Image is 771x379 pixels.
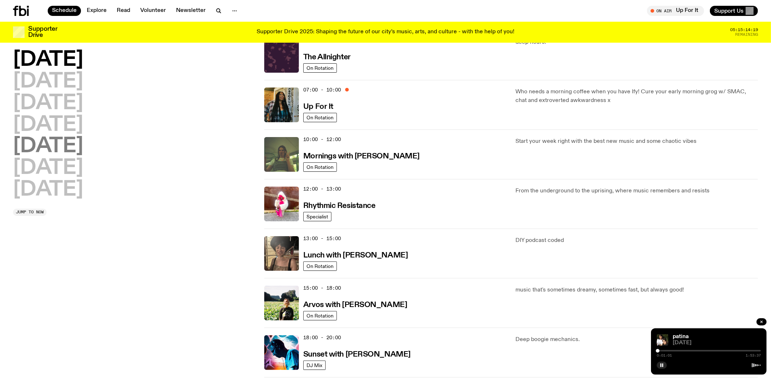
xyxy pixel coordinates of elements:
[673,340,761,346] span: [DATE]
[303,86,341,93] span: 07:00 - 10:00
[48,6,81,16] a: Schedule
[303,349,411,358] a: Sunset with [PERSON_NAME]
[264,335,299,370] img: Simon Caldwell stands side on, looking downwards. He has headphones on. Behind him is a brightly ...
[515,286,758,294] p: music that's sometimes dreamy, sometimes fast, but always good!
[303,300,407,309] a: Arvos with [PERSON_NAME]
[307,214,328,219] span: Specialist
[730,28,758,32] span: 05:15:14:19
[82,6,111,16] a: Explore
[13,180,83,200] button: [DATE]
[303,153,420,160] h3: Mornings with [PERSON_NAME]
[307,362,322,368] span: DJ Mix
[303,235,341,242] span: 13:00 - 15:00
[13,115,83,135] button: [DATE]
[657,354,672,357] span: 0:01:01
[515,335,758,344] p: Deep boogie mechanics.
[303,212,331,221] a: Specialist
[307,164,334,170] span: On Rotation
[303,202,376,210] h3: Rhythmic Resistance
[515,187,758,195] p: From the underground to the uprising, where music remembers and resists
[303,351,411,358] h3: Sunset with [PERSON_NAME]
[746,354,761,357] span: 1:53:37
[264,187,299,221] img: Attu crouches on gravel in front of a brown wall. They are wearing a white fur coat with a hood, ...
[303,201,376,210] a: Rhythmic Resistance
[303,102,333,111] a: Up For It
[264,88,299,122] img: Ify - a Brown Skin girl with black braided twists, looking up to the side with her tongue stickin...
[303,54,351,61] h3: The Allnighter
[303,52,351,61] a: The Allnighter
[303,113,337,122] a: On Rotation
[515,137,758,146] p: Start your week right with the best new music and some chaotic vibes
[303,334,341,341] span: 18:00 - 20:00
[13,209,47,216] button: Jump to now
[714,8,744,14] span: Support Us
[303,186,341,192] span: 12:00 - 13:00
[13,50,83,70] button: [DATE]
[257,29,514,35] p: Supporter Drive 2025: Shaping the future of our city’s music, arts, and culture - with the help o...
[13,72,83,92] button: [DATE]
[303,250,408,259] a: Lunch with [PERSON_NAME]
[303,301,407,309] h3: Arvos with [PERSON_NAME]
[28,26,57,38] h3: Supporter Drive
[303,162,337,172] a: On Rotation
[307,263,334,269] span: On Rotation
[515,88,758,105] p: Who needs a morning coffee when you have Ify! Cure your early morning grog w/ SMAC, chat and extr...
[264,286,299,320] img: Bri is smiling and wearing a black t-shirt. She is standing in front of a lush, green field. Ther...
[112,6,134,16] a: Read
[303,261,337,271] a: On Rotation
[307,65,334,71] span: On Rotation
[647,6,704,16] button: On AirUp For It
[303,136,341,143] span: 10:00 - 12:00
[735,33,758,37] span: Remaining
[303,285,341,291] span: 15:00 - 18:00
[303,252,408,259] h3: Lunch with [PERSON_NAME]
[13,158,83,178] button: [DATE]
[307,115,334,120] span: On Rotation
[710,6,758,16] button: Support Us
[16,210,44,214] span: Jump to now
[303,361,326,370] a: DJ Mix
[303,151,420,160] a: Mornings with [PERSON_NAME]
[515,236,758,245] p: DIY podcast coded
[136,6,170,16] a: Volunteer
[673,334,689,340] a: patina
[13,136,83,157] button: [DATE]
[13,93,83,114] button: [DATE]
[303,103,333,111] h3: Up For It
[172,6,210,16] a: Newsletter
[303,311,337,320] a: On Rotation
[307,313,334,318] span: On Rotation
[303,63,337,73] a: On Rotation
[264,137,299,172] img: Jim Kretschmer in a really cute outfit with cute braids, standing on a train holding up a peace s...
